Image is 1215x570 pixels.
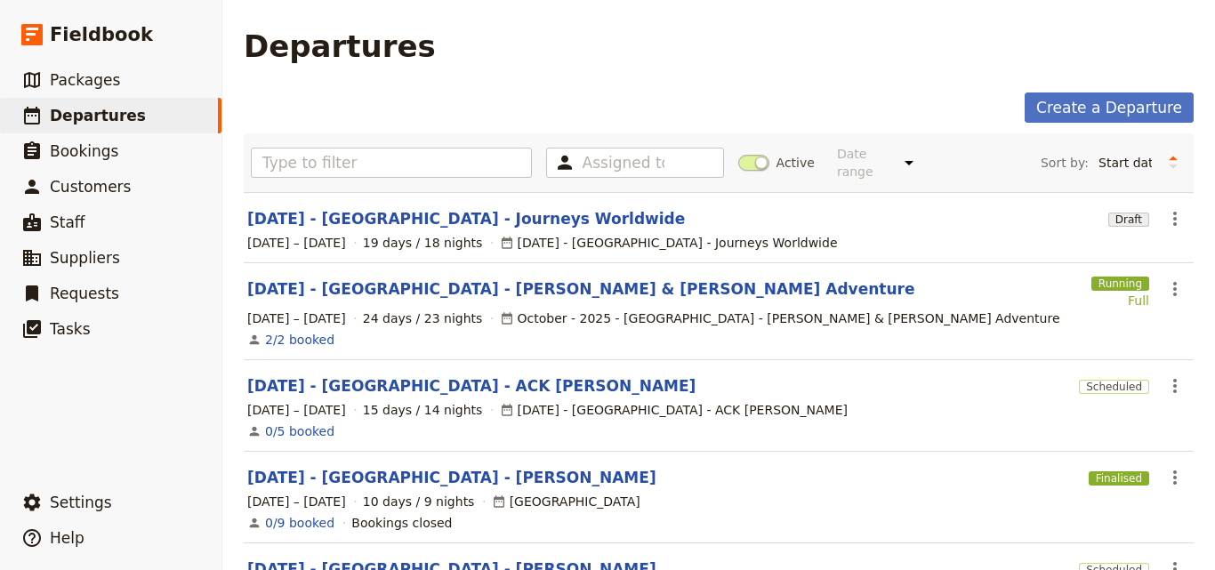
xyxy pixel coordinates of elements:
[50,249,120,267] span: Suppliers
[1089,471,1149,486] span: Finalised
[1108,213,1149,227] span: Draft
[1160,204,1190,234] button: Actions
[247,401,346,419] span: [DATE] – [DATE]
[247,375,696,397] a: [DATE] - [GEOGRAPHIC_DATA] - ACK [PERSON_NAME]
[500,234,838,252] div: [DATE] - [GEOGRAPHIC_DATA] - Journeys Worldwide
[50,178,131,196] span: Customers
[247,208,685,229] a: [DATE] - [GEOGRAPHIC_DATA] - Journeys Worldwide
[247,309,346,327] span: [DATE] – [DATE]
[500,309,1060,327] div: October - 2025 - [GEOGRAPHIC_DATA] - [PERSON_NAME] & [PERSON_NAME] Adventure
[50,142,118,160] span: Bookings
[363,493,475,510] span: 10 days / 9 nights
[583,152,664,173] input: Assigned to
[265,331,334,349] a: View the bookings for this departure
[363,234,483,252] span: 19 days / 18 nights
[244,28,436,64] h1: Departures
[50,71,120,89] span: Packages
[50,213,85,231] span: Staff
[1160,274,1190,304] button: Actions
[265,514,334,532] a: View the bookings for this departure
[1079,380,1149,394] span: Scheduled
[50,21,153,48] span: Fieldbook
[50,285,119,302] span: Requests
[351,514,452,532] div: Bookings closed
[1091,292,1149,309] div: Full
[247,467,656,488] a: [DATE] - [GEOGRAPHIC_DATA] - [PERSON_NAME]
[776,154,815,172] span: Active
[247,234,346,252] span: [DATE] – [DATE]
[1041,154,1089,172] span: Sort by:
[363,401,483,419] span: 15 days / 14 nights
[265,422,334,440] a: View the bookings for this departure
[1091,277,1149,291] span: Running
[50,320,91,338] span: Tasks
[50,107,146,124] span: Departures
[1160,462,1190,493] button: Actions
[50,529,84,547] span: Help
[247,493,346,510] span: [DATE] – [DATE]
[492,493,640,510] div: [GEOGRAPHIC_DATA]
[500,401,848,419] div: [DATE] - [GEOGRAPHIC_DATA] - ACK [PERSON_NAME]
[251,148,532,178] input: Type to filter
[363,309,483,327] span: 24 days / 23 nights
[1160,149,1187,176] button: Change sort direction
[247,278,914,300] a: [DATE] - [GEOGRAPHIC_DATA] - [PERSON_NAME] & [PERSON_NAME] Adventure
[1090,149,1160,176] select: Sort by:
[1025,92,1194,123] a: Create a Departure
[1160,371,1190,401] button: Actions
[50,494,112,511] span: Settings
